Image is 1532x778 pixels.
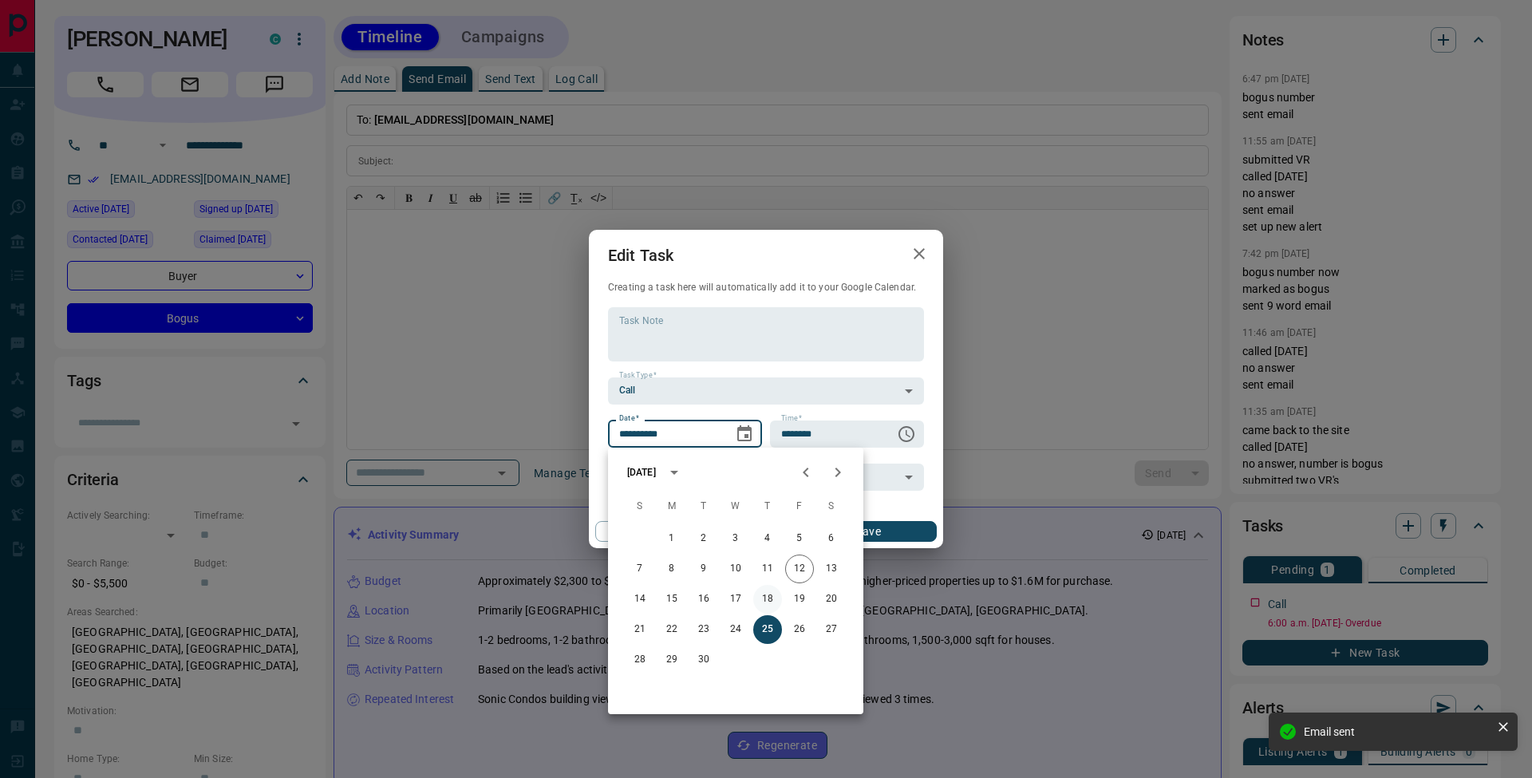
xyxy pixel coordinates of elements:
button: 22 [657,615,686,644]
span: Thursday [753,491,782,523]
button: 14 [626,585,654,614]
span: Tuesday [689,491,718,523]
button: 1 [657,524,686,553]
h2: Edit Task [589,230,693,281]
span: Friday [785,491,814,523]
button: Save [800,521,937,542]
button: Previous month [790,456,822,488]
button: 24 [721,615,750,644]
button: calendar view is open, switch to year view [661,459,688,486]
button: 25 [753,615,782,644]
label: Task Type [619,370,657,381]
span: Wednesday [721,491,750,523]
div: Call [608,377,924,405]
button: 7 [626,555,654,583]
button: 8 [657,555,686,583]
button: Next month [822,456,854,488]
p: Creating a task here will automatically add it to your Google Calendar. [608,281,924,294]
button: 23 [689,615,718,644]
button: 17 [721,585,750,614]
button: 28 [626,646,654,674]
span: Sunday [626,491,654,523]
button: 3 [721,524,750,553]
button: 19 [785,585,814,614]
label: Date [619,413,639,424]
button: 15 [657,585,686,614]
span: Saturday [817,491,846,523]
button: 6 [817,524,846,553]
button: 20 [817,585,846,614]
button: 13 [817,555,846,583]
button: Cancel [595,521,732,542]
button: 27 [817,615,846,644]
button: 4 [753,524,782,553]
label: Time [781,413,802,424]
button: 26 [785,615,814,644]
button: 9 [689,555,718,583]
span: Monday [657,491,686,523]
button: 11 [753,555,782,583]
button: 5 [785,524,814,553]
button: 12 [785,555,814,583]
button: 29 [657,646,686,674]
button: 18 [753,585,782,614]
button: Choose date, selected date is Sep 25, 2025 [728,418,760,450]
button: 16 [689,585,718,614]
button: 21 [626,615,654,644]
div: Email sent [1304,725,1491,738]
button: 30 [689,646,718,674]
button: 2 [689,524,718,553]
button: Choose time, selected time is 6:00 AM [890,418,922,450]
button: 10 [721,555,750,583]
div: [DATE] [627,465,656,480]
